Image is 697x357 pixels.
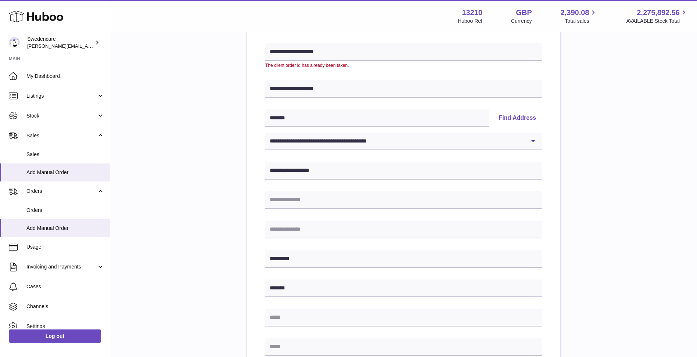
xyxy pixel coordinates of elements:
div: The client order id has already been taken. [265,62,542,68]
span: Listings [26,93,97,100]
span: Add Manual Order [26,169,104,176]
span: Channels [26,303,104,310]
span: Stock [26,112,97,119]
span: Invoicing and Payments [26,263,97,270]
a: 2,275,892.56 AVAILABLE Stock Total [626,8,688,25]
span: Usage [26,244,104,250]
span: 2,390.08 [561,8,589,18]
span: Settings [26,323,104,330]
a: Log out [9,329,101,343]
div: Currency [511,18,532,25]
span: 2,275,892.56 [637,8,680,18]
div: Huboo Ref [458,18,482,25]
span: Sales [26,151,104,158]
span: Total sales [565,18,597,25]
button: Find Address [493,109,542,127]
span: [PERSON_NAME][EMAIL_ADDRESS][PERSON_NAME][DOMAIN_NAME] [27,43,187,49]
a: 2,390.08 Total sales [561,8,598,25]
strong: 13210 [462,8,482,18]
strong: GBP [516,8,532,18]
span: Orders [26,207,104,214]
img: daniel.corbridge@swedencare.co.uk [9,37,20,48]
span: Sales [26,132,97,139]
div: Swedencare [27,36,93,50]
span: My Dashboard [26,73,104,80]
span: AVAILABLE Stock Total [626,18,688,25]
span: Orders [26,188,97,195]
span: Cases [26,283,104,290]
span: Add Manual Order [26,225,104,232]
